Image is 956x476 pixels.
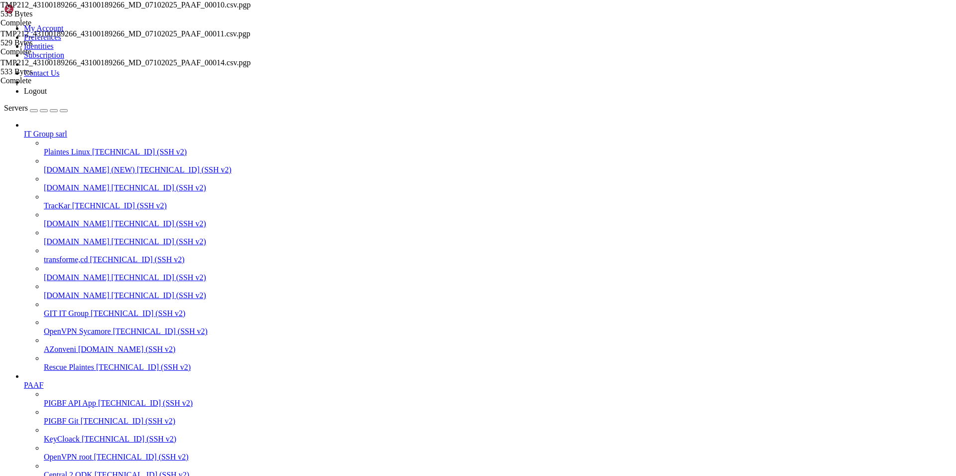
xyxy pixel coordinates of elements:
span: TMP212_43100189266_43100189266_MD_07102025_PAAF_00011.csv.pgp [0,29,250,38]
div: Complete [0,18,100,27]
span: TMP212_43100189266_43100189266_MD_07102025_PAAF_00014.csv.pgp [0,58,250,76]
span: TMP212_43100189266_43100189266_MD_07102025_PAAF_00010.csv.pgp [0,0,250,9]
div: 533 Bytes [0,67,100,76]
span: TMP212_43100189266_43100189266_MD_07102025_PAAF_00011.csv.pgp [0,29,250,47]
span: TMP212_43100189266_43100189266_MD_07102025_PAAF_00014.csv.pgp [0,58,250,67]
div: 529 Bytes [0,38,100,47]
span: TMP212_43100189266_43100189266_MD_07102025_PAAF_00010.csv.pgp [0,0,250,18]
div: Complete [0,76,100,85]
div: Complete [0,47,100,56]
div: 533 Bytes [0,9,100,18]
